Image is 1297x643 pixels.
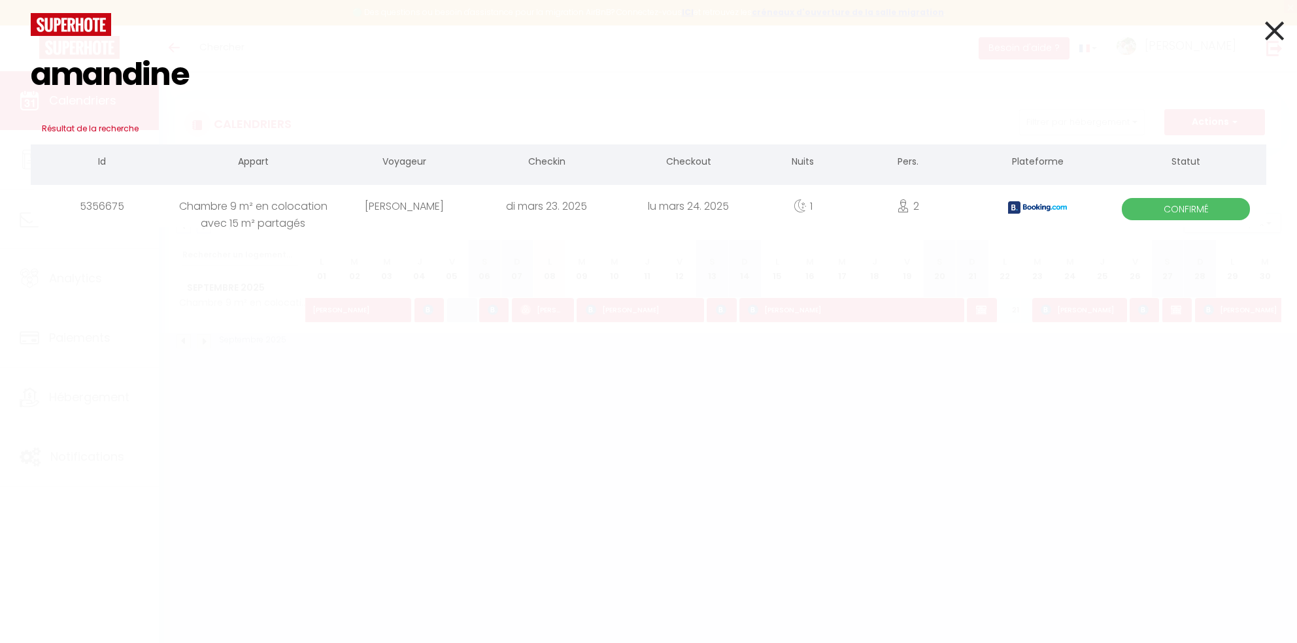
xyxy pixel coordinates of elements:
th: Pers. [846,144,969,182]
th: Statut [1105,144,1266,182]
input: Tapez pour rechercher... [31,36,1266,113]
th: Nuits [760,144,846,182]
div: di mars 23. 2025 [475,185,617,227]
th: Id [31,144,173,182]
span: Confirmé [1122,198,1251,220]
button: Ouvrir le widget de chat LiveChat [10,5,50,44]
th: Checkin [475,144,617,182]
div: 2 [846,185,969,227]
img: logo [31,13,111,36]
div: 5356675 [31,185,173,227]
img: booking2.png [1008,201,1067,214]
div: lu mars 24. 2025 [618,185,760,227]
th: Appart [173,144,333,182]
div: 1 [760,185,846,227]
h3: Résultat de la recherche [31,113,1266,144]
th: Plateforme [969,144,1105,182]
th: Voyageur [333,144,475,182]
div: [PERSON_NAME] [333,185,475,227]
th: Checkout [618,144,760,182]
div: Chambre 9 m² en colocation avec 15 m² partagés [173,185,333,227]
